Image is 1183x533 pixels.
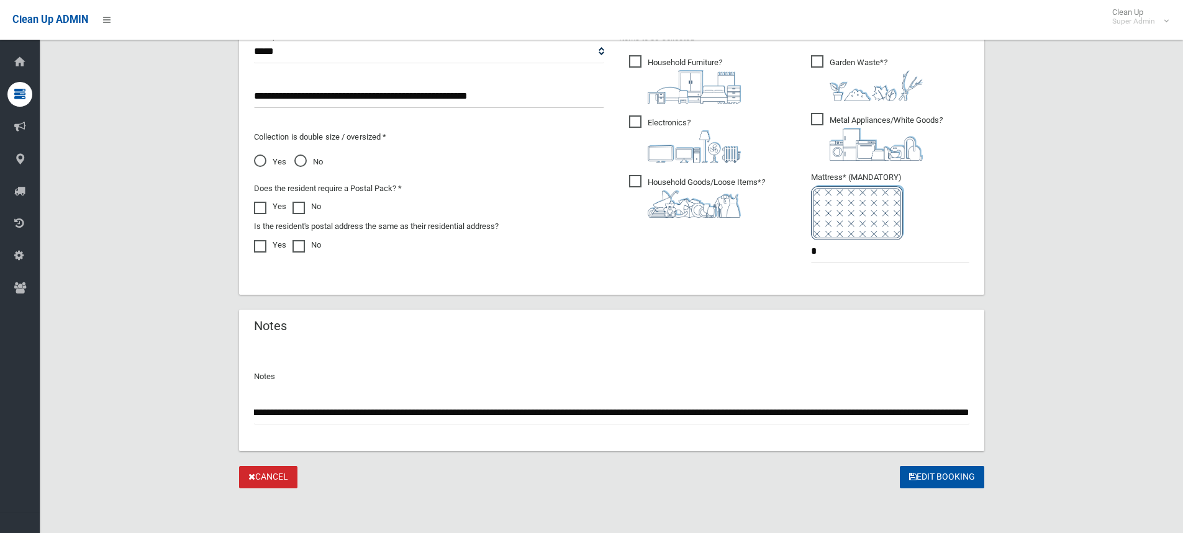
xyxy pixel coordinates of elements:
[811,113,943,161] span: Metal Appliances/White Goods
[254,155,286,169] span: Yes
[254,369,969,384] p: Notes
[12,14,88,25] span: Clean Up ADMIN
[292,238,321,253] label: No
[1106,7,1167,26] span: Clean Up
[294,155,323,169] span: No
[830,70,923,101] img: 4fd8a5c772b2c999c83690221e5242e0.png
[830,115,943,161] i: ?
[648,118,741,163] i: ?
[254,130,604,145] p: Collection is double size / oversized *
[811,185,904,240] img: e7408bece873d2c1783593a074e5cb2f.png
[648,190,741,218] img: b13cc3517677393f34c0a387616ef184.png
[830,58,923,101] i: ?
[648,130,741,163] img: 394712a680b73dbc3d2a6a3a7ffe5a07.png
[254,238,286,253] label: Yes
[629,115,741,163] span: Electronics
[648,58,741,104] i: ?
[239,314,302,338] header: Notes
[1112,17,1155,26] small: Super Admin
[629,55,741,104] span: Household Furniture
[254,219,499,234] label: Is the resident's postal address the same as their residential address?
[811,55,923,101] span: Garden Waste*
[811,172,969,240] span: Mattress* (MANDATORY)
[629,175,765,218] span: Household Goods/Loose Items*
[648,70,741,104] img: aa9efdbe659d29b613fca23ba79d85cb.png
[292,199,321,214] label: No
[900,466,984,489] button: Edit Booking
[830,128,923,161] img: 36c1b0289cb1767239cdd3de9e694f19.png
[254,199,286,214] label: Yes
[239,466,297,489] a: Cancel
[648,177,765,218] i: ?
[254,181,402,196] label: Does the resident require a Postal Pack? *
